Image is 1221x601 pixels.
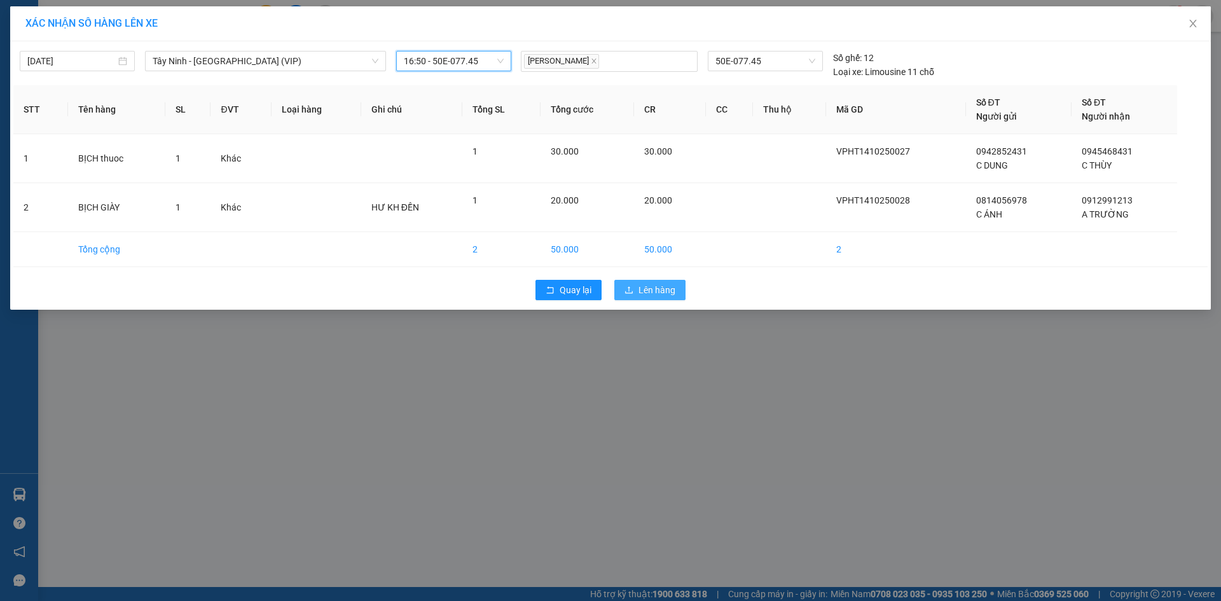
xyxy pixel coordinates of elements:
span: upload [624,286,633,296]
span: VPHT1410250028 [836,195,910,205]
span: 1 [176,153,181,163]
th: Tên hàng [68,85,165,134]
span: 1 [176,202,181,212]
td: BỊCH GIÀY [68,183,165,232]
span: Số ĐT [1082,97,1106,107]
td: Tổng cộng [68,232,165,267]
span: 0945468431 [1082,146,1133,156]
span: 50E-077.45 [715,52,815,71]
span: 20.000 [551,195,579,205]
td: 1 [13,134,68,183]
span: C DUNG [976,160,1008,170]
th: Mã GD [826,85,966,134]
span: rollback [546,286,555,296]
span: HƯ KH ĐỀN [371,202,419,212]
span: 0912991213 [1082,195,1133,205]
span: Tây Ninh - Sài Gòn (VIP) [153,52,378,71]
span: Người nhận [1082,111,1130,121]
td: Khác [210,134,271,183]
td: 50.000 [541,232,634,267]
th: SL [165,85,210,134]
span: [PERSON_NAME] [524,54,599,69]
span: down [371,57,379,65]
th: Tổng cước [541,85,634,134]
span: Người gửi [976,111,1017,121]
img: logo.jpg [16,16,79,79]
td: 2 [13,183,68,232]
li: Hotline: 1900 8153 [119,47,532,63]
li: [STREET_ADDRESS][PERSON_NAME]. [GEOGRAPHIC_DATA], Tỉnh [GEOGRAPHIC_DATA] [119,31,532,47]
span: 30.000 [551,146,579,156]
b: GỬI : PV [GEOGRAPHIC_DATA] [16,92,190,135]
span: Số ĐT [976,97,1000,107]
span: close [591,58,597,64]
th: Ghi chú [361,85,462,134]
span: C ÁNH [976,209,1002,219]
button: rollbackQuay lại [535,280,602,300]
span: Quay lại [560,283,591,297]
span: XÁC NHẬN SỐ HÀNG LÊN XE [25,17,158,29]
th: ĐVT [210,85,271,134]
th: STT [13,85,68,134]
span: 30.000 [644,146,672,156]
span: A TRƯỜNG [1082,209,1129,219]
span: 20.000 [644,195,672,205]
div: Limousine 11 chỗ [833,65,934,79]
span: 0942852431 [976,146,1027,156]
span: Số ghế: [833,51,862,65]
span: Loại xe: [833,65,863,79]
td: 2 [462,232,541,267]
button: Close [1175,6,1211,42]
th: CC [706,85,753,134]
input: 14/10/2025 [27,54,116,68]
th: CR [634,85,706,134]
div: 12 [833,51,874,65]
th: Thu hộ [753,85,825,134]
span: Lên hàng [638,283,675,297]
span: close [1188,18,1198,29]
th: Loại hàng [272,85,361,134]
span: 0814056978 [976,195,1027,205]
span: 1 [473,195,478,205]
td: BỊCH thuoc [68,134,165,183]
span: 1 [473,146,478,156]
td: 2 [826,232,966,267]
td: 50.000 [634,232,706,267]
span: C THÙY [1082,160,1112,170]
span: 16:50 - 50E-077.45 [404,52,504,71]
span: VPHT1410250027 [836,146,910,156]
button: uploadLên hàng [614,280,686,300]
th: Tổng SL [462,85,541,134]
td: Khác [210,183,271,232]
